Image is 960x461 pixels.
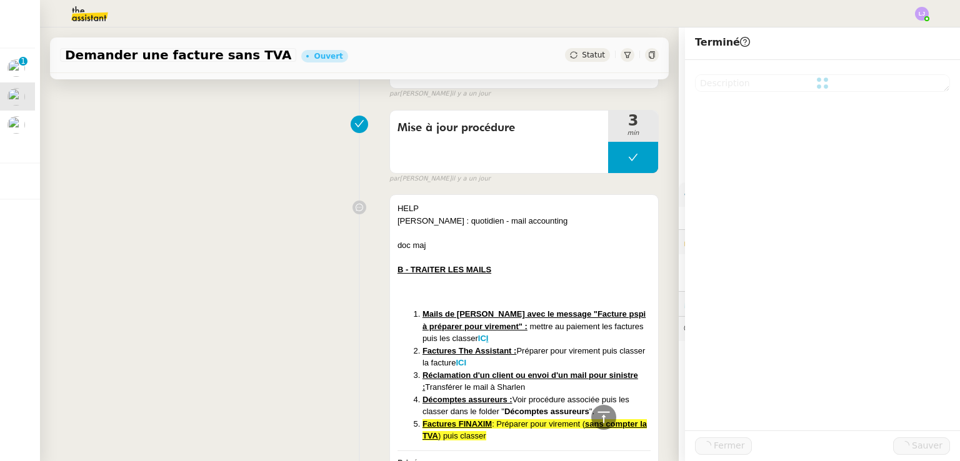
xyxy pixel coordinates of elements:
[893,437,950,455] button: Sauver
[684,235,765,249] span: 🔐
[397,67,422,79] span: Aide
[65,49,291,61] span: Demander une facture sans TVA
[679,182,960,207] div: ⚙️Procédures
[19,57,27,66] nz-badge-sup: 1
[422,370,638,392] u: Réclamation d'un client ou envoi d'un mail pour sinistre :
[397,215,651,227] div: [PERSON_NAME] : quotidien - mail accounting
[422,394,651,418] li: Voir procédure associée puis les classer dans le folder " ".
[422,346,517,355] u: Factures The Assistant :
[397,202,651,215] div: HELP
[422,308,651,345] li: mettre au paiement les factures puis les classer
[486,334,489,343] u: I
[422,369,651,394] li: Transférer le mail à Sharlen
[397,119,601,137] span: Mise à jour procédure
[389,89,491,99] small: [PERSON_NAME]
[456,358,466,367] a: ICI
[684,324,786,334] span: 💬
[695,437,752,455] button: Fermer
[695,36,750,48] span: Terminé
[389,174,400,184] span: par
[478,334,489,343] a: ICI
[478,334,489,343] strong: IC
[608,113,658,128] span: 3
[438,431,486,440] span: ) puis classer
[679,317,960,341] div: 💬Commentaires 4
[504,407,589,416] strong: Décomptes assureurs
[422,395,512,404] u: Décomptes assureurs :
[684,299,775,309] span: ⏲️
[21,57,26,68] p: 1
[915,7,929,21] img: svg
[422,309,646,331] u: Mails de [PERSON_NAME] avec le message "Facture pspi à préparer pour virement" :
[679,230,960,254] div: 🔐Données client
[684,187,749,202] span: ⚙️
[452,89,491,99] span: il y a un jour
[608,128,658,139] span: min
[452,174,491,184] span: il y a un jour
[422,419,492,429] u: Factures FINAXIM
[7,116,25,134] img: users%2FSclkIUIAuBOhhDrbgjtrSikBoD03%2Favatar%2F48cbc63d-a03d-4817-b5bf-7f7aeed5f2a9
[314,52,342,60] div: Ouvert
[7,59,25,77] img: users%2F0zQGGmvZECeMseaPawnreYAQQyS2%2Favatar%2Feddadf8a-b06f-4db9-91c4-adeed775bb0f
[679,292,960,316] div: ⏲️Tâches 21:41
[492,419,585,429] span: : Préparer pour virement (
[397,239,651,252] div: doc maj
[389,89,400,99] span: par
[397,265,491,274] u: B - TRAITER LES MAILS
[7,88,25,106] img: users%2Fa6PbEmLwvGXylUqKytRPpDpAx153%2Favatar%2Ffanny.png
[422,345,651,369] li: Préparer pour virement puis classer la facture
[582,51,605,59] span: Statut
[389,174,491,184] small: [PERSON_NAME]
[422,419,647,441] u: sans compter la TVA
